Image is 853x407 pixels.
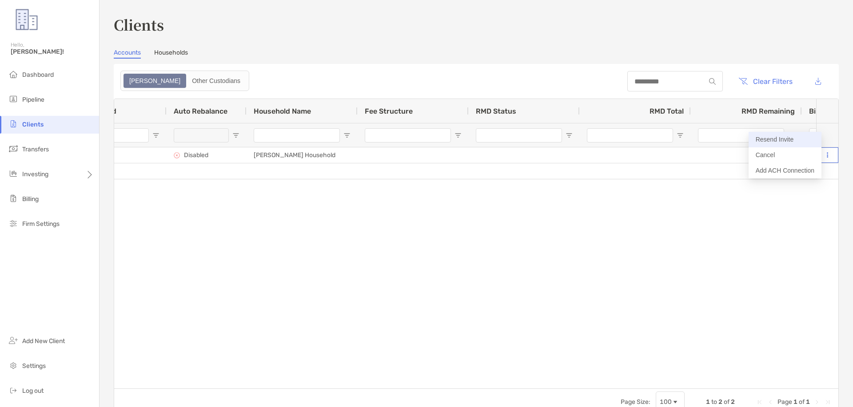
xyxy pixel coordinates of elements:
[8,168,19,179] img: investing icon
[756,399,763,406] div: First Page
[8,385,19,395] img: logout icon
[8,69,19,79] img: dashboard icon
[22,195,39,203] span: Billing
[621,398,650,406] div: Page Size:
[660,398,672,406] div: 100
[187,75,245,87] div: Other Custodians
[476,128,562,142] input: RMD Status Filter Input
[22,387,44,395] span: Log out
[22,337,65,345] span: Add New Client
[22,146,49,153] span: Transfers
[8,218,19,229] img: firm-settings icon
[806,398,810,406] span: 1
[587,128,673,142] input: RMD Total Filter Input
[254,128,340,142] input: Household Name Filter Input
[809,107,853,115] span: Billing Group
[174,107,227,115] span: Auto Rebalance
[343,132,351,139] button: Open Filter Menu
[813,399,821,406] div: Next Page
[8,335,19,346] img: add_new_client icon
[365,107,413,115] span: Fee Structure
[174,152,180,158] img: icon image
[732,71,799,91] button: Clear Filters
[8,360,19,371] img: settings icon
[154,49,188,59] a: Households
[247,147,358,163] div: [PERSON_NAME] Household
[8,119,19,129] img: clients icon
[724,398,729,406] span: of
[650,107,684,115] span: RMD Total
[8,193,19,204] img: billing icon
[114,49,141,59] a: Accounts
[566,132,573,139] button: Open Filter Menu
[767,399,774,406] div: Previous Page
[11,4,43,36] img: Zoe Logo
[22,96,44,103] span: Pipeline
[698,128,784,142] input: RMD Remaining Filter Input
[476,107,516,115] span: RMD Status
[8,94,19,104] img: pipeline icon
[718,398,722,406] span: 2
[120,71,249,91] div: segmented control
[365,128,451,142] input: Fee Structure Filter Input
[22,170,48,178] span: Investing
[677,132,684,139] button: Open Filter Menu
[799,398,805,406] span: of
[711,398,717,406] span: to
[11,48,94,55] span: [PERSON_NAME]!
[22,121,44,128] span: Clients
[709,78,716,85] img: input icon
[254,107,311,115] span: Household Name
[8,143,19,154] img: transfers icon
[706,398,710,406] span: 1
[793,398,797,406] span: 1
[22,362,46,370] span: Settings
[22,220,60,228] span: Firm Settings
[741,107,795,115] span: RMD Remaining
[22,71,54,79] span: Dashboard
[749,163,821,178] button: Add ACH Connection
[824,399,831,406] div: Last Page
[731,398,735,406] span: 2
[124,75,185,87] div: Zoe
[184,151,208,159] p: Disabled
[749,132,821,147] button: Resend Invite
[114,14,839,35] h3: Clients
[232,132,239,139] button: Open Filter Menu
[749,147,821,163] button: Cancel
[152,132,159,139] button: Open Filter Menu
[454,132,462,139] button: Open Filter Menu
[777,398,792,406] span: Page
